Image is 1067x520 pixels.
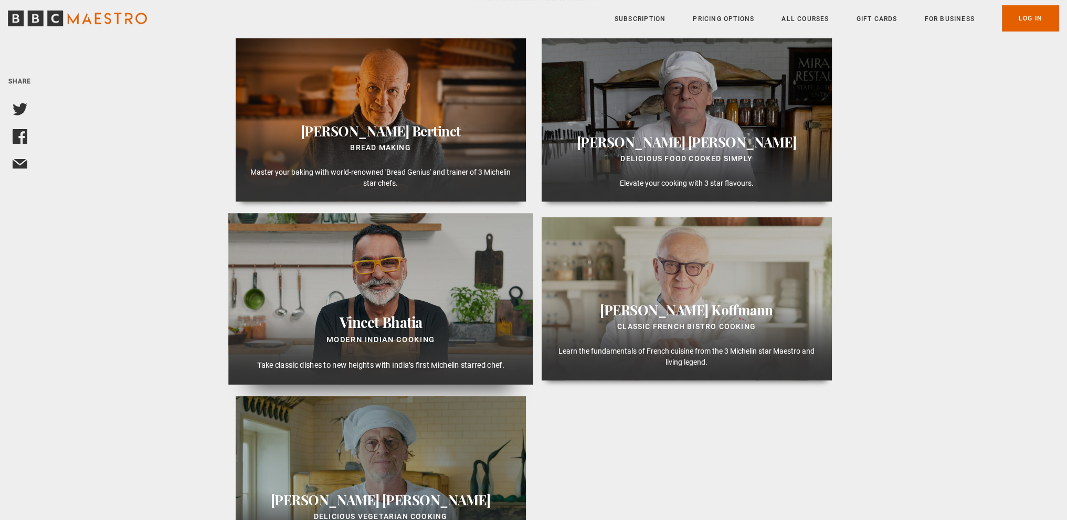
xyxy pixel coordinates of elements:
[244,142,517,154] div: Bread Making
[615,5,1059,31] nav: Primary
[542,38,832,201] a: [PERSON_NAME] [PERSON_NAME] Delicious Food Cooked Simply Elevate your cooking with 3 star flavours.
[236,38,526,201] a: [PERSON_NAME] Bertinet Bread Making Master your baking with world-renowned 'Bread Genius' and tra...
[781,14,829,24] a: All Courses
[301,122,409,140] span: [PERSON_NAME]
[412,122,461,140] span: Bertinet
[577,133,685,151] span: [PERSON_NAME]
[8,78,31,85] span: Share
[924,14,974,24] a: For business
[600,301,709,319] span: [PERSON_NAME]
[382,491,491,509] span: [PERSON_NAME]
[339,313,379,331] span: Vineet
[237,359,524,371] p: Take classic dishes to new heights with India’s first Michelin starred chef.
[236,217,526,380] a: Vineet Bhatia Modern Indian Cooking Take classic dishes to new heights with India’s first Micheli...
[1002,5,1059,31] a: Log In
[542,217,832,380] a: [PERSON_NAME] Koffmann Classic French Bistro Cooking Learn the fundamentals of French cuisine fro...
[550,346,823,368] p: Learn the fundamentals of French cuisine from the 3 Michelin star Maestro and living legend.
[550,321,823,333] div: Classic French Bistro Cooking
[237,333,524,346] div: Modern Indian Cooking
[382,313,422,331] span: Bhatia
[244,167,517,189] p: Master your baking with world-renowned 'Bread Genius' and trainer of 3 Michelin star chefs.
[693,14,754,24] a: Pricing Options
[615,14,665,24] a: Subscription
[8,10,147,26] svg: BBC Maestro
[688,133,797,151] span: [PERSON_NAME]
[271,491,379,509] span: [PERSON_NAME]
[550,178,823,189] p: Elevate your cooking with 3 star flavours.
[856,14,897,24] a: Gift Cards
[711,301,773,319] span: Koffmann
[550,153,823,165] div: Delicious Food Cooked Simply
